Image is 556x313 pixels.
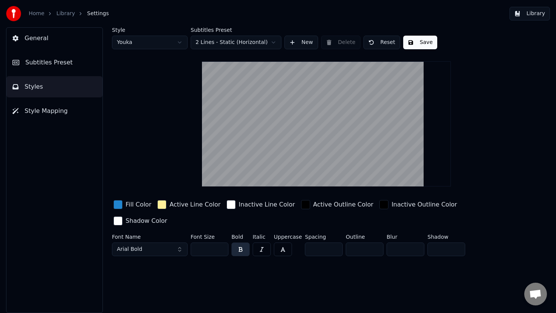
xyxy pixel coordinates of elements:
label: Spacing [305,234,343,239]
span: Arial Bold [117,246,142,253]
div: Active Line Color [169,200,221,209]
label: Font Name [112,234,188,239]
button: New [284,36,318,49]
label: Shadow [427,234,465,239]
button: Subtitles Preset [6,52,103,73]
a: Library [56,10,75,17]
button: Active Line Color [156,199,222,211]
button: Active Outline Color [300,199,375,211]
button: Style Mapping [6,100,103,122]
button: Styles [6,76,103,97]
span: Subtitles Preset [25,58,73,67]
label: Uppercase [274,234,302,239]
button: Inactive Line Color [225,199,297,211]
div: Active Outline Color [313,200,373,209]
nav: breadcrumb [29,10,109,17]
label: Italic [253,234,271,239]
button: General [6,28,103,49]
label: Bold [231,234,250,239]
div: Inactive Outline Color [391,200,457,209]
span: Styles [25,82,43,91]
button: Save [403,36,437,49]
label: Font Size [191,234,228,239]
a: Home [29,10,44,17]
div: Fill Color [126,200,151,209]
button: Reset [363,36,400,49]
label: Subtitles Preset [191,27,281,33]
button: Fill Color [112,199,153,211]
div: Inactive Line Color [239,200,295,209]
span: General [25,34,48,43]
button: Shadow Color [112,215,169,227]
button: Inactive Outline Color [378,199,458,211]
a: Open chat [524,283,547,305]
label: Style [112,27,188,33]
label: Outline [346,234,384,239]
span: Settings [87,10,109,17]
span: Style Mapping [25,106,68,116]
img: youka [6,6,21,21]
div: Shadow Color [126,216,167,225]
button: Library [509,7,550,20]
label: Blur [387,234,424,239]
